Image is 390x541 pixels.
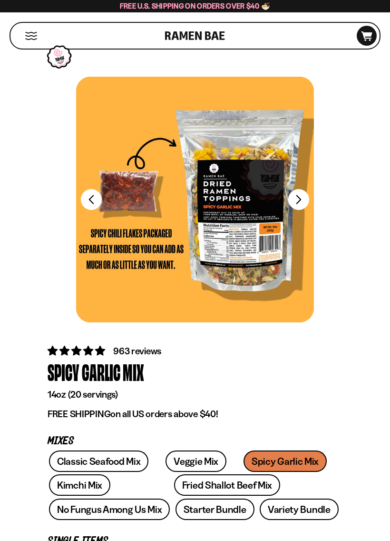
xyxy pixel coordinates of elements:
a: Veggie Mix [166,451,226,472]
span: 4.75 stars [48,345,107,357]
p: Mixes [48,437,342,446]
span: 963 reviews [113,345,161,357]
a: No Fungus Among Us Mix [49,499,170,520]
button: Mobile Menu Trigger [25,32,38,40]
button: Previous [81,189,102,210]
a: Starter Bundle [175,499,254,520]
div: Garlic [82,358,120,386]
p: 14oz (20 servings) [48,389,342,401]
div: Mix [123,358,144,386]
button: Next [288,189,309,210]
div: Spicy [48,358,79,386]
a: Classic Seafood Mix [49,451,148,472]
strong: FREE SHIPPING [48,408,110,420]
a: Fried Shallot Beef Mix [174,474,280,496]
p: on all US orders above $40! [48,408,342,420]
a: Kimchi Mix [49,474,110,496]
a: Variety Bundle [260,499,339,520]
span: Free U.S. Shipping on Orders over $40 🍜 [120,1,271,10]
